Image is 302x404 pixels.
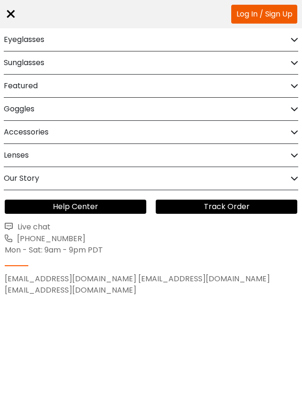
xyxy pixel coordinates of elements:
span: Live chat [15,221,50,232]
h2: Our Story [4,167,39,190]
a: [EMAIL_ADDRESS][DOMAIN_NAME] [5,285,136,296]
a: Track Order [156,200,297,214]
a: [PHONE_NUMBER] [5,233,297,244]
h2: Featured [4,75,38,97]
span: [PHONE_NUMBER] [14,233,85,244]
h2: Sunglasses [4,51,44,74]
h2: Eyeglasses [4,28,44,51]
div: Mon - Sat: 9am - 9pm PDT [5,244,297,256]
a: [EMAIL_ADDRESS][DOMAIN_NAME] [5,273,136,285]
h2: Lenses [4,144,29,167]
a: [EMAIL_ADDRESS][DOMAIN_NAME] [138,273,270,285]
h2: Accessories [4,121,49,143]
a: Log In / Sign Up [231,5,297,24]
a: Help Center [5,200,146,214]
h2: Goggles [4,98,34,120]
